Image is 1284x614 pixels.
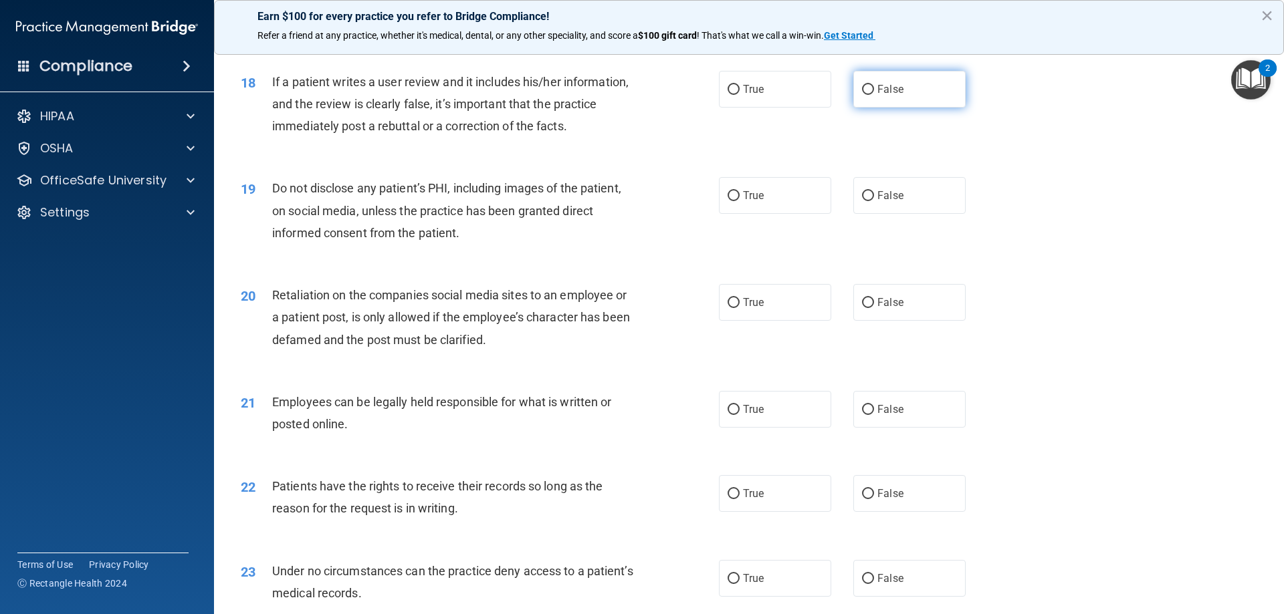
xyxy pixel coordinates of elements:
input: False [862,191,874,201]
span: False [877,296,903,309]
span: 20 [241,288,255,304]
span: False [877,487,903,500]
input: True [728,489,740,499]
span: Ⓒ Rectangle Health 2024 [17,577,127,590]
span: True [743,403,764,416]
span: ! That's what we call a win-win. [697,30,824,41]
span: Refer a friend at any practice, whether it's medical, dental, or any other speciality, and score a [257,30,638,41]
input: False [862,405,874,415]
span: 22 [241,479,255,495]
input: True [728,191,740,201]
span: Patients have the rights to receive their records so long as the reason for the request is in wri... [272,479,603,515]
a: Settings [16,204,195,220]
span: True [743,83,764,96]
span: True [743,296,764,309]
h4: Compliance [39,57,132,75]
button: Close [1261,5,1273,26]
span: True [743,189,764,202]
img: PMB logo [16,14,198,41]
span: Employees can be legally held responsible for what is written or posted online. [272,395,611,431]
input: True [728,85,740,95]
a: Privacy Policy [89,558,149,571]
span: 18 [241,75,255,91]
button: Open Resource Center, 2 new notifications [1231,60,1271,100]
a: HIPAA [16,108,195,124]
strong: Get Started [824,30,873,41]
p: OSHA [40,140,74,156]
input: False [862,298,874,308]
span: False [877,403,903,416]
span: 19 [241,181,255,197]
span: False [877,189,903,202]
input: True [728,298,740,308]
span: False [877,83,903,96]
span: Do not disclose any patient’s PHI, including images of the patient, on social media, unless the p... [272,181,621,239]
input: False [862,574,874,584]
span: True [743,572,764,585]
strong: $100 gift card [638,30,697,41]
input: False [862,85,874,95]
input: False [862,489,874,499]
input: True [728,405,740,415]
span: 21 [241,395,255,411]
p: HIPAA [40,108,74,124]
input: True [728,574,740,584]
span: Retaliation on the companies social media sites to an employee or a patient post, is only allowed... [272,288,630,346]
a: Terms of Use [17,558,73,571]
a: OfficeSafe University [16,172,195,188]
p: Settings [40,204,90,220]
span: If a patient writes a user review and it includes his/her information, and the review is clearly ... [272,75,629,133]
span: False [877,572,903,585]
span: 23 [241,564,255,580]
div: 2 [1265,68,1270,86]
a: OSHA [16,140,195,156]
span: True [743,487,764,500]
p: OfficeSafe University [40,172,167,188]
a: Get Started [824,30,875,41]
p: Earn $100 for every practice you refer to Bridge Compliance! [257,10,1241,23]
span: Under no circumstances can the practice deny access to a patient’s medical records. [272,564,633,600]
